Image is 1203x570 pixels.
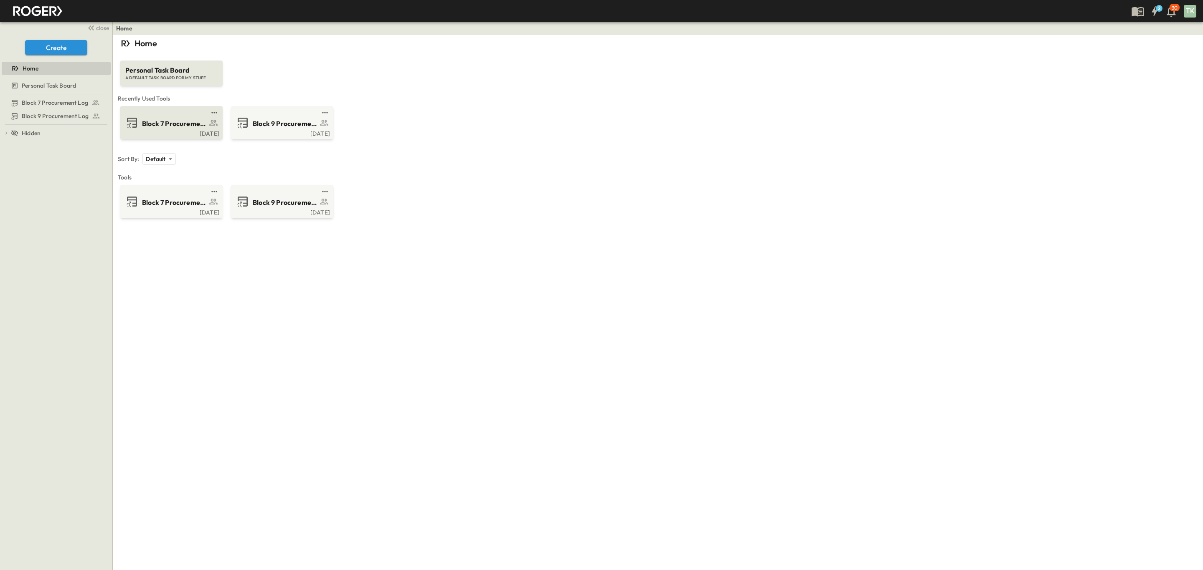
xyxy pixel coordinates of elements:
button: test [320,187,330,197]
div: TK [1184,5,1196,18]
a: Personal Task Board [2,80,109,91]
a: Block 7 Procurement Log [2,97,109,108]
span: Personal Task Board [22,81,76,90]
div: Block 9 Procurement Logtest [2,109,111,123]
span: Block 7 Procurement Log [142,198,207,207]
button: test [209,108,219,118]
span: Tools [118,173,1198,182]
a: Home [2,63,109,74]
button: TK [1183,4,1197,18]
h6: 2 [1158,5,1160,12]
a: Block 7 Procurement Log [122,195,219,208]
a: [DATE] [122,129,219,136]
a: Block 9 Procurement Log [2,110,109,122]
a: Block 9 Procurement Log [233,116,330,129]
button: Create [25,40,87,55]
span: Block 7 Procurement Log [22,98,88,107]
a: [DATE] [122,208,219,215]
a: Personal Task BoardA DEFAULT TASK BOARD FOR MY STUFF [119,52,223,86]
a: Block 9 Procurement Log [233,195,330,208]
a: Home [116,24,132,33]
span: Block 9 Procurement Log [22,112,89,120]
p: Home [135,38,157,49]
div: Block 7 Procurement Logtest [2,96,111,109]
button: test [209,187,219,197]
a: Block 7 Procurement Log [122,116,219,129]
span: Block 9 Procurement Log [253,119,317,129]
p: Default [146,155,165,163]
div: Personal Task Boardtest [2,79,111,92]
span: Personal Task Board [125,66,218,75]
span: Home [23,64,38,73]
span: A DEFAULT TASK BOARD FOR MY STUFF [125,75,218,81]
button: test [320,108,330,118]
span: Block 7 Procurement Log [142,119,207,129]
p: Sort By: [118,155,139,163]
a: [DATE] [233,129,330,136]
div: Default [142,153,175,165]
a: [DATE] [233,208,330,215]
span: Block 9 Procurement Log [253,198,317,207]
span: close [96,24,109,32]
nav: breadcrumbs [116,24,137,33]
button: 2 [1146,4,1163,19]
button: close [84,22,111,33]
span: Recently Used Tools [118,94,1198,103]
p: 30 [1172,5,1178,11]
span: Hidden [22,129,41,137]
